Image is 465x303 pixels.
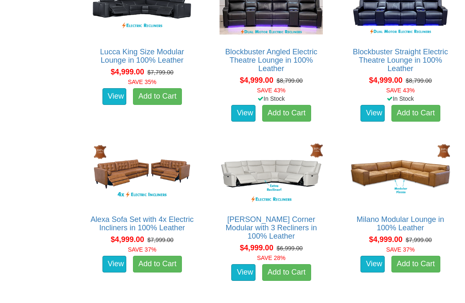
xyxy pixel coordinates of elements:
[257,87,286,94] font: SAVE 43%
[102,88,127,105] a: View
[391,105,440,122] a: Add to Cart
[276,245,302,252] del: $6,999.00
[240,244,273,252] span: $4,999.00
[406,77,432,84] del: $8,799.00
[369,235,402,244] span: $4,999.00
[257,255,286,261] font: SAVE 28%
[262,105,311,122] a: Add to Cart
[360,105,385,122] a: View
[357,215,444,232] a: Milano Modular Lounge in 100% Leather
[231,105,255,122] a: View
[353,48,448,73] a: Blockbuster Straight Electric Theatre Lounge in 100% Leather
[128,246,156,253] font: SAVE 37%
[276,77,302,84] del: $8,799.00
[133,88,182,105] a: Add to Cart
[391,256,440,272] a: Add to Cart
[111,68,144,76] span: $4,999.00
[88,141,196,207] img: Alexa Sofa Set with 4x Electric Incliners in 100% Leather
[148,69,174,76] del: $7,799.00
[90,215,194,232] a: Alexa Sofa Set with 4x Electric Incliners in 100% Leather
[102,256,127,272] a: View
[211,94,331,103] div: In Stock
[369,76,402,84] span: $4,999.00
[347,141,454,207] img: Milano Modular Lounge in 100% Leather
[128,79,156,85] font: SAVE 35%
[225,48,317,73] a: Blockbuster Angled Electric Theatre Lounge in 100% Leather
[148,237,174,243] del: $7,999.00
[406,237,432,243] del: $7,999.00
[240,76,273,84] span: $4,999.00
[340,94,460,103] div: In Stock
[111,235,144,244] span: $4,999.00
[360,256,385,272] a: View
[386,246,414,253] font: SAVE 37%
[225,215,317,240] a: [PERSON_NAME] Corner Modular with 3 Recliners in 100% Leather
[231,264,255,281] a: View
[386,87,414,94] font: SAVE 43%
[100,48,184,64] a: Lucca King Size Modular Lounge in 100% Leather
[262,264,311,281] a: Add to Cart
[217,141,325,207] img: Santiago Corner Modular with 3 Recliners in 100% Leather
[133,256,182,272] a: Add to Cart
